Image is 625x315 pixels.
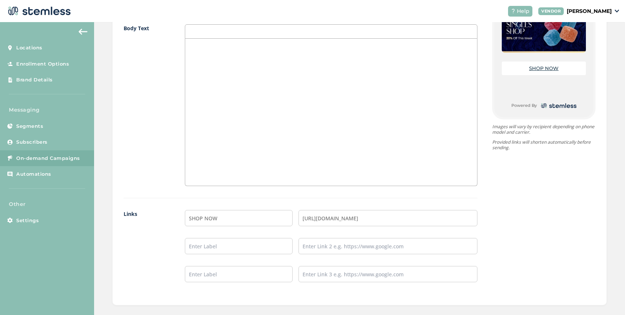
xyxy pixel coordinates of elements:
[511,102,537,109] small: Powered By
[185,266,292,282] input: Enter Label
[492,139,595,150] p: Provided links will shorten automatically before sending.
[6,4,71,18] img: logo-dark-0685b13c.svg
[540,102,577,110] img: logo-dark-0685b13c.svg
[16,139,48,146] span: Subscribers
[185,238,292,254] input: Enter Label
[298,266,477,282] input: Enter Link 3 e.g. https://www.google.com
[298,238,477,254] input: Enter Link 2 e.g. https://www.google.com
[16,123,43,130] span: Segments
[588,280,625,315] iframe: Chat Widget
[124,24,170,186] label: Body Text
[511,9,515,13] img: icon-help-white-03924b79.svg
[79,29,87,35] img: icon-arrow-back-accent-c549486e.svg
[16,217,39,224] span: Settings
[185,210,292,226] input: Enter Label
[529,65,559,71] a: SHOP NOW
[502,7,586,53] img: Z
[567,7,612,15] p: [PERSON_NAME]
[16,76,53,84] span: Brand Details
[16,60,69,68] span: Enrollment Options
[16,155,80,162] span: On-demand Campaigns
[16,171,51,178] span: Automations
[615,10,619,13] img: icon_down-arrow-small-66adaf34.svg
[538,7,564,15] div: VENDOR
[517,7,529,15] span: Help
[298,210,477,226] input: Enter Link 1 e.g. https://www.google.com
[16,44,42,52] span: Locations
[124,210,170,294] label: Links
[492,124,595,135] p: Images will vary by recipient depending on phone model and carrier.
